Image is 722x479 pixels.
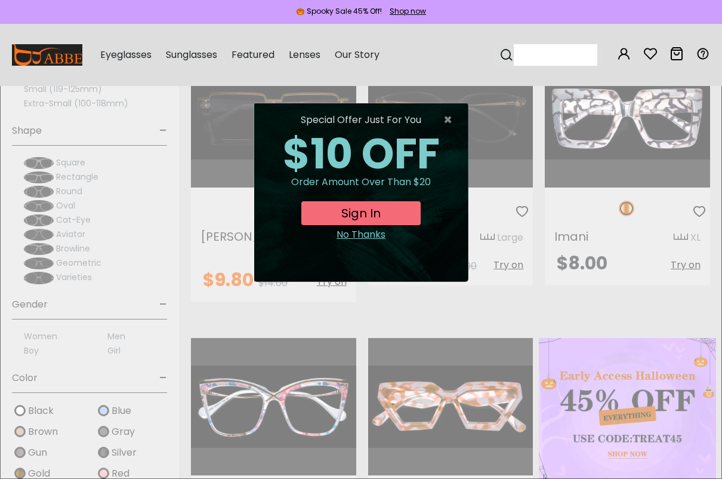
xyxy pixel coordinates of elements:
[12,44,82,66] img: abbeglasses.com
[384,6,426,16] a: Shop now
[100,48,152,62] span: Eyeglasses
[264,133,458,175] div: $10 OFF
[301,201,421,225] button: Sign In
[264,228,458,242] div: Close
[443,113,458,127] button: Close
[289,48,320,62] span: Lenses
[335,48,379,62] span: Our Story
[166,48,217,62] span: Sunglasses
[443,113,458,127] span: ×
[264,175,458,201] div: Order amount over than $20
[296,6,382,17] div: 🎃 Spooky Sale 45% Off!
[232,48,274,62] span: Featured
[390,6,426,17] div: Shop now
[264,113,458,127] div: special offer just for you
